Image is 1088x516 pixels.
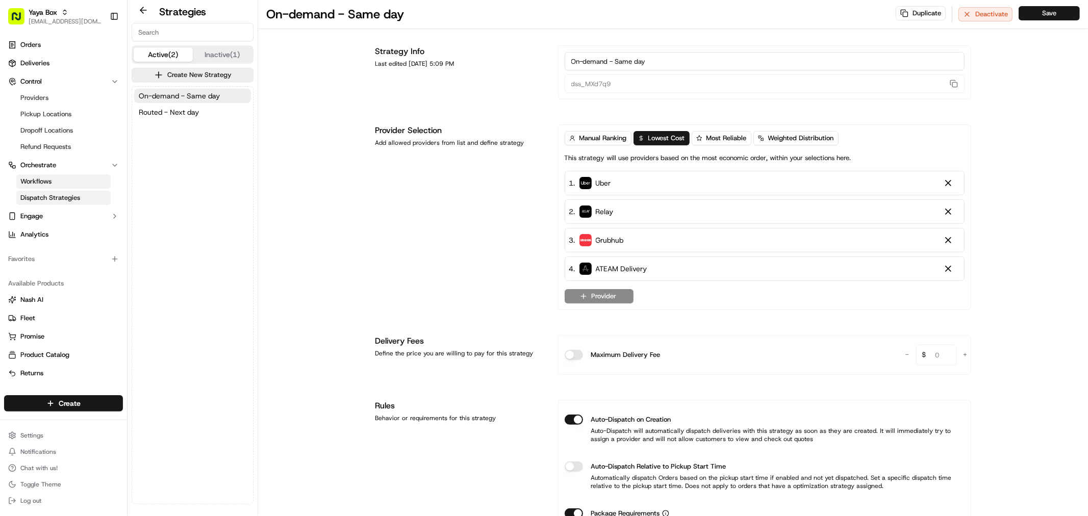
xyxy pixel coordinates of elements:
[596,235,624,245] span: Grubhub
[20,230,48,239] span: Analytics
[20,126,73,135] span: Dropoff Locations
[20,350,69,359] span: Product Catalog
[8,332,119,341] a: Promise
[139,91,220,101] span: On-demand - Same day
[375,45,546,58] h1: Strategy Info
[20,480,61,488] span: Toggle Theme
[569,263,647,274] div: 4 .
[4,477,123,492] button: Toggle Theme
[4,347,123,363] button: Product Catalog
[4,428,123,443] button: Settings
[20,177,52,186] span: Workflows
[20,464,58,472] span: Chat with us!
[1019,6,1080,20] button: Save
[648,134,685,143] span: Lowest Cost
[27,66,184,76] input: Got a question? Start typing here...
[16,107,111,121] a: Pickup Locations
[16,91,111,105] a: Providers
[4,55,123,71] a: Deliveries
[20,497,41,505] span: Log out
[35,97,167,108] div: Start new chat
[102,173,123,180] span: Pylon
[565,289,634,303] button: Provider
[29,7,57,17] button: Yaya Box
[20,314,35,323] span: Fleet
[375,60,546,68] div: Last edited [DATE] 5:09 PM
[375,139,546,147] div: Add allowed providers from list and define strategy
[565,427,965,443] p: Auto-Dispatch will automatically dispatch deliveries with this strategy as soon as they are creat...
[10,149,18,157] div: 📗
[4,4,106,29] button: Yaya Box[EMAIL_ADDRESS][DOMAIN_NAME]
[706,134,747,143] span: Most Reliable
[4,494,123,508] button: Log out
[596,264,647,274] span: ATEAM Delivery
[753,131,839,145] button: Weighted Distribution
[692,131,751,145] button: Most Reliable
[20,77,42,86] span: Control
[565,153,851,163] p: This strategy will use providers based on the most economic order, within your selections here.
[20,332,44,341] span: Promise
[20,110,71,119] span: Pickup Locations
[8,314,119,323] a: Fleet
[4,251,123,267] div: Favorites
[86,149,94,157] div: 💻
[569,177,611,189] div: 1 .
[4,37,123,53] a: Orders
[579,177,592,189] img: uber-new-logo.jpeg
[4,73,123,90] button: Control
[579,134,627,143] span: Manual Ranking
[173,100,186,113] button: Start new chat
[4,292,123,308] button: Nash AI
[4,461,123,475] button: Chat with us!
[579,234,592,246] img: 5e692f75ce7d37001a5d71f1
[958,7,1013,21] button: Deactivate
[29,17,102,25] span: [EMAIL_ADDRESS][DOMAIN_NAME]
[82,144,168,162] a: 💻API Documentation
[159,5,206,19] h2: Strategies
[134,105,251,119] button: Routed - Next day
[4,157,123,173] button: Orchestrate
[8,295,119,304] a: Nash AI
[20,142,71,151] span: Refund Requests
[139,107,199,117] span: Routed - Next day
[6,144,82,162] a: 📗Knowledge Base
[4,208,123,224] button: Engage
[596,178,611,188] span: Uber
[59,398,81,408] span: Create
[4,445,123,459] button: Notifications
[569,206,614,217] div: 2 .
[20,212,43,221] span: Engage
[375,414,546,422] div: Behavior or requirements for this strategy
[768,134,834,143] span: Weighted Distribution
[10,97,29,116] img: 1736555255976-a54dd68f-1ca7-489b-9aae-adbdc363a1c4
[20,93,48,102] span: Providers
[193,47,252,62] button: Inactive (1)
[4,365,123,381] button: Returns
[266,6,404,22] h1: On-demand - Same day
[16,191,111,205] a: Dispatch Strategies
[20,193,80,202] span: Dispatch Strategies
[4,310,123,326] button: Fleet
[4,395,123,411] button: Create
[375,349,546,357] div: Define the price you are willing to pay for this strategy
[20,448,56,456] span: Notifications
[20,295,43,304] span: Nash AI
[134,89,251,103] button: On-demand - Same day
[16,123,111,138] a: Dropoff Locations
[918,346,930,367] span: $
[8,369,119,378] a: Returns
[20,59,49,68] span: Deliveries
[591,415,671,425] label: Auto-Dispatch on Creation
[579,205,592,218] img: relay_logo_black.png
[375,335,546,347] h1: Delivery Fees
[565,474,965,490] p: Automatically dispatch Orders based on the pickup start time if enabled and not yet dispatched. S...
[596,207,614,217] span: Relay
[375,124,546,137] h1: Provider Selection
[72,172,123,180] a: Powered byPylon
[20,161,56,170] span: Orchestrate
[20,431,43,440] span: Settings
[569,235,624,246] div: 3 .
[896,6,946,20] button: Duplicate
